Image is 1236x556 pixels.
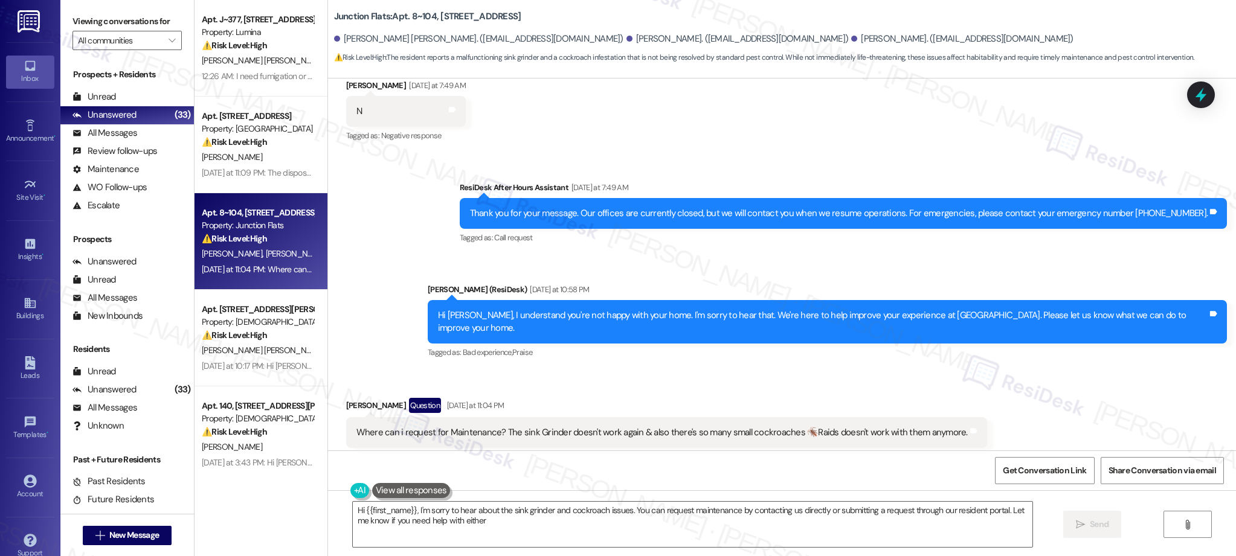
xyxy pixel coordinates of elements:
div: [DATE] at 11:04 PM [444,399,504,412]
div: Apt. 140, [STREET_ADDRESS][PERSON_NAME] [202,400,314,412]
div: 12:26 AM: I need fumigation or insect liquid. I've seen cockroaches. [202,71,431,81]
b: Junction Flats: Apt. 8~104, [STREET_ADDRESS] [334,10,521,23]
div: Unread [72,273,116,286]
div: [PERSON_NAME]. ([EMAIL_ADDRESS][DOMAIN_NAME]) [626,33,849,45]
div: Property: Lumina [202,26,314,39]
div: Unanswered [72,255,137,268]
div: Past + Future Residents [60,453,194,466]
span: New Message [109,529,159,542]
div: Unknown [72,420,124,432]
strong: ⚠️ Risk Level: High [202,40,267,51]
a: Account [6,471,54,503]
div: All Messages [72,292,137,304]
div: Hi [PERSON_NAME], I understand you're not happy with your home. I'm sorry to hear that. We're her... [438,309,1208,335]
div: Prospects [60,233,194,246]
span: [PERSON_NAME] [202,248,266,259]
span: [PERSON_NAME] [PERSON_NAME] [202,345,328,356]
i:  [1183,520,1192,529]
div: WO Follow-ups [72,181,147,194]
div: Past Residents [72,475,146,488]
strong: ⚠️ Risk Level: High [334,53,386,62]
div: Apt. 8~104, [STREET_ADDRESS] [202,206,314,219]
div: Property: Junction Flats [202,219,314,232]
i:  [1076,520,1085,529]
div: [PERSON_NAME] [346,398,987,417]
div: New Inbounds [72,310,143,322]
button: Get Conversation Link [995,457,1094,484]
span: • [43,191,45,200]
div: [PERSON_NAME]. ([EMAIL_ADDRESS][DOMAIN_NAME]) [851,33,1073,45]
div: N [356,105,362,118]
strong: ⚠️ Risk Level: High [202,136,267,147]
div: Question [409,398,441,413]
span: • [54,132,56,141]
div: Apt. [STREET_ADDRESS][PERSON_NAME] [202,303,314,316]
span: Negative response [381,130,442,141]
div: Apt. [STREET_ADDRESS] [202,110,314,123]
div: [DATE] at 10:17 PM: Hi [PERSON_NAME], I hope you’re doing well. According to the tracking informa... [202,360,1161,371]
strong: ⚠️ Risk Level: High [202,330,267,340]
div: Property: [DEMOGRAPHIC_DATA] [202,316,314,328]
span: [PERSON_NAME] [265,248,329,259]
span: • [42,251,43,259]
div: Unanswered [72,383,137,396]
div: [PERSON_NAME] (ResiDesk) [428,283,1227,300]
div: Unread [72,365,116,378]
div: Residents [60,343,194,356]
div: Unread [72,91,116,103]
button: New Message [83,526,172,545]
div: ResiDesk After Hours Assistant [460,181,1228,198]
div: Future Residents [72,493,154,506]
a: Leads [6,353,54,385]
a: Buildings [6,293,54,325]
div: Property: [GEOGRAPHIC_DATA] [202,123,314,135]
div: Review follow-ups [72,145,157,158]
div: [DATE] at 7:49 AM [568,181,628,194]
div: All Messages [72,127,137,139]
span: [PERSON_NAME] [202,441,262,452]
div: Escalate [72,199,120,212]
div: Unanswered [72,109,137,121]
div: Where can i request for Maintenance? The sink Grinder doesn't work again & also there's so many s... [356,426,968,439]
span: Call request [494,232,532,243]
div: Prospects + Residents [60,68,194,81]
a: Inbox [6,56,54,88]
span: Bad experience , [463,347,512,357]
button: Send [1063,511,1122,538]
strong: ⚠️ Risk Level: High [202,233,267,244]
i:  [95,531,105,540]
strong: ⚠️ Risk Level: High [202,426,267,437]
div: [PERSON_NAME] [PERSON_NAME]. ([EMAIL_ADDRESS][DOMAIN_NAME]) [334,33,623,45]
span: • [47,429,48,437]
div: Property: [DEMOGRAPHIC_DATA] [202,412,314,425]
input: All communities [78,31,163,50]
span: Send [1090,518,1109,531]
div: (33) [172,106,194,124]
div: [PERSON_NAME] [346,79,466,96]
button: Share Conversation via email [1101,457,1224,484]
div: Thank you for your message. Our offices are currently closed, but we will contact you when we res... [470,207,1208,220]
div: [DATE] at 10:58 PM [527,283,589,296]
textarea: Hi {{first_name}}, I'm sorry to hear about the sink grinder and cockroach issues. You can request... [353,502,1033,547]
span: Praise [512,347,532,357]
img: ResiDesk Logo [18,10,42,33]
span: : The resident reports a malfunctioning sink grinder and a cockroach infestation that is not bein... [334,51,1194,64]
span: Get Conversation Link [1003,464,1086,477]
div: Maintenance [72,163,139,176]
div: Tagged as: [346,127,466,144]
label: Viewing conversations for [72,12,182,31]
a: Site Visit • [6,174,54,207]
a: Templates • [6,412,54,444]
span: Share Conversation via email [1109,464,1216,477]
div: Tagged as: [428,344,1227,361]
div: [DATE] at 11:09 PM: The disposal still does not work and continues to leak. [202,167,455,178]
div: (33) [172,380,194,399]
div: [DATE] at 11:04 PM: Where can i request for Maintenance? The sink Grinder doesn't work again & al... [202,264,825,275]
span: [PERSON_NAME] [202,152,262,162]
div: Tagged as: [346,448,987,465]
a: Insights • [6,234,54,266]
div: Tagged as: [460,229,1228,246]
i:  [169,36,175,45]
div: All Messages [72,401,137,414]
span: [PERSON_NAME] [PERSON_NAME] [202,55,328,66]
